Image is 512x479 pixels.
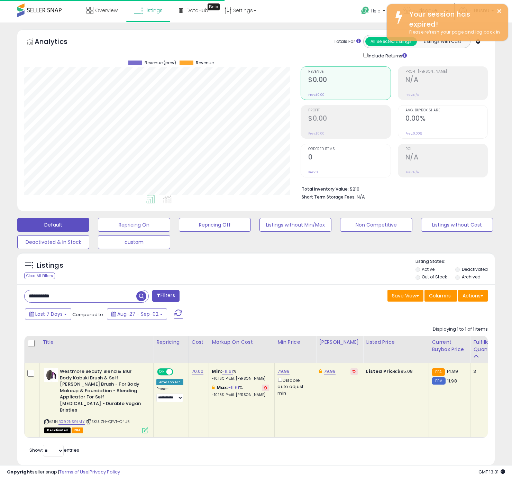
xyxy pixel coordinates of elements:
div: Cost [192,339,206,346]
span: FBA [72,427,83,433]
button: Listings without Cost [421,218,493,232]
h5: Listings [37,261,63,270]
h2: N/A [405,76,487,85]
i: This overrides the store level max markup for this listing [212,385,214,390]
div: Listed Price [366,339,426,346]
span: 11.98 [447,378,457,384]
button: Listings without Min/Max [259,218,331,232]
b: Max: [217,384,229,391]
span: 2025-09-13 13:31 GMT [478,469,505,475]
div: Amazon AI * [156,379,183,385]
div: seller snap | | [7,469,120,476]
a: -11.61 [228,384,239,391]
div: [PERSON_NAME] [319,339,360,346]
div: $95.08 [366,368,423,375]
button: Last 7 Days [25,308,71,320]
span: Revenue [196,61,214,65]
span: ROI [405,147,487,151]
span: Listings [145,7,163,14]
span: Revenue (prev) [145,61,176,65]
div: Current Buybox Price [432,339,467,353]
span: Revenue [308,70,390,74]
p: -10.16% Profit [PERSON_NAME] [212,393,269,397]
i: This overrides the store level Dynamic Max Price for this listing [319,369,322,374]
span: DataHub [186,7,208,14]
button: Default [17,218,89,232]
a: -11.61 [222,368,233,375]
a: Privacy Policy [90,469,120,475]
h5: Analytics [35,37,81,48]
a: Terms of Use [59,469,89,475]
b: Min: [212,368,222,375]
div: 3 [473,368,495,375]
label: Active [422,266,435,272]
span: Profit [308,109,390,112]
label: Archived [462,274,481,280]
span: | SKU: ZH-QFVT-O4U5 [86,419,130,424]
h2: $0.00 [308,76,390,85]
div: Title [43,339,150,346]
a: Help [356,1,392,22]
small: FBA [432,368,445,376]
div: Repricing [156,339,186,346]
div: Your session has expired! [404,9,503,29]
b: Westmore Beauty Blend & Blur Body Kabuki Brush & Self [PERSON_NAME] Brush - For Body Makeup & Fou... [60,368,144,415]
span: ON [158,369,166,375]
div: Markup on Cost [212,339,272,346]
div: % [212,368,269,381]
div: Displaying 1 to 1 of 1 items [433,326,488,333]
div: Include Returns [358,52,415,59]
button: custom [98,235,170,249]
label: Out of Stock [422,274,447,280]
span: 14.89 [447,368,458,375]
button: Listings With Cost [417,37,468,46]
div: Clear All Filters [24,273,55,279]
div: Preset: [156,387,183,402]
b: Total Inventory Value: [302,186,349,192]
h2: 0 [308,153,390,163]
small: Prev: $0.00 [308,131,324,136]
button: Repricing Off [179,218,251,232]
span: All listings that are unavailable for purchase on Amazon for any reason other than out-of-stock [44,427,71,433]
a: 79.99 [277,368,290,375]
span: Show: entries [29,447,79,453]
button: × [496,7,502,16]
a: B092NS9LMY [58,419,85,425]
small: Prev: 0.00% [405,131,422,136]
small: Prev: N/A [405,93,419,97]
span: OFF [172,369,183,375]
b: Listed Price: [366,368,397,375]
button: Deactivated & In Stock [17,235,89,249]
h2: N/A [405,153,487,163]
button: Filters [152,290,179,302]
span: Aug-27 - Sep-02 [117,311,158,317]
span: Help [371,8,381,14]
div: Fulfillable Quantity [473,339,497,353]
label: Deactivated [462,266,488,272]
span: Avg. Buybox Share [405,109,487,112]
p: Listing States: [415,258,495,265]
div: Tooltip anchor [208,3,220,10]
h2: $0.00 [308,114,390,124]
button: All Selected Listings [365,37,417,46]
i: Revert to store-level Dynamic Max Price [353,370,356,373]
span: Columns [429,292,451,299]
small: FBM [432,377,445,385]
i: Get Help [361,6,369,15]
li: $210 [302,184,483,193]
span: N/A [357,194,365,200]
p: -10.16% Profit [PERSON_NAME] [212,376,269,381]
div: ASIN: [44,368,148,433]
h2: 0.00% [405,114,487,124]
i: Revert to store-level Max Markup [264,386,267,389]
button: Columns [424,290,457,302]
span: Last 7 Days [35,311,63,317]
span: Overview [95,7,118,14]
div: Please refresh your page and log back in [404,29,503,36]
small: Prev: $0.00 [308,93,324,97]
span: Profit [PERSON_NAME] [405,70,487,74]
div: Disable auto adjust min [277,376,311,396]
span: Ordered Items [308,147,390,151]
a: 79.99 [324,368,336,375]
div: Totals For [334,38,361,45]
